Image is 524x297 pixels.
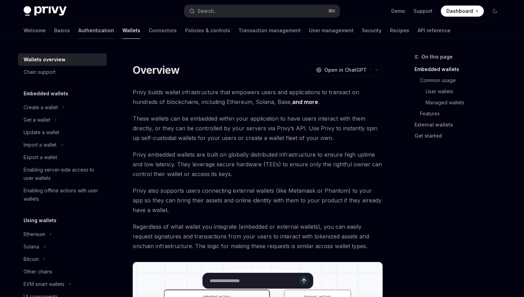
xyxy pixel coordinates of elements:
[149,22,177,39] a: Connectors
[420,75,506,86] a: Common usage
[312,64,371,76] button: Open in ChatGPT
[446,8,473,15] span: Dashboard
[426,86,506,97] a: User wallets
[122,22,140,39] a: Wallets
[441,6,484,17] a: Dashboard
[18,66,107,78] a: Chain support
[133,64,180,76] h1: Overview
[24,216,56,225] h5: Using wallets
[18,151,107,164] a: Export a wallet
[24,68,55,76] div: Chain support
[18,265,107,278] a: Other chains
[426,97,506,108] a: Managed wallets
[184,5,340,17] button: Search...⌘K
[133,222,383,251] span: Regardless of what wallet you integrate (embedded or external wallets), you can easily request si...
[418,22,451,39] a: API reference
[420,108,506,119] a: Features
[292,98,318,106] a: and more
[24,166,103,182] div: Enabling server-side access to user wallets
[390,22,409,39] a: Recipes
[24,153,57,161] div: Export a wallet
[391,8,405,15] a: Demo
[309,22,353,39] a: User management
[299,276,309,286] button: Send message
[24,186,103,203] div: Enabling offline actions with user wallets
[24,128,59,137] div: Update a wallet
[324,67,367,73] span: Open in ChatGPT
[421,53,453,61] span: On this page
[414,119,506,130] a: External wallets
[489,6,500,17] button: Toggle dark mode
[18,126,107,139] a: Update a wallet
[24,22,46,39] a: Welcome
[24,89,68,98] h5: Embedded wallets
[185,22,230,39] a: Policies & controls
[362,22,382,39] a: Security
[414,130,506,141] a: Get started
[413,8,433,15] a: Support
[24,141,56,149] div: Import a wallet
[414,64,506,75] a: Embedded wallets
[133,87,383,107] span: Privy builds wallet infrastructure that empowers users and applications to transact on hundreds o...
[24,268,52,276] div: Other chains
[24,280,64,288] div: EVM smart wallets
[24,6,67,16] img: dark logo
[24,243,39,251] div: Solana
[78,22,114,39] a: Authentication
[18,164,107,184] a: Enabling server-side access to user wallets
[24,55,65,64] div: Wallets overview
[133,114,383,143] span: These wallets can be embedded within your application to have users interact with them directly, ...
[18,184,107,205] a: Enabling offline actions with user wallets
[328,8,335,14] span: ⌘ K
[133,150,383,179] span: Privy embedded wallets are built on globally distributed infrastructure to ensure high uptime and...
[18,53,107,66] a: Wallets overview
[238,22,301,39] a: Transaction management
[24,116,50,124] div: Get a wallet
[24,230,45,238] div: Ethereum
[198,7,217,15] div: Search...
[24,103,58,112] div: Create a wallet
[24,255,39,263] div: Bitcoin
[54,22,70,39] a: Basics
[133,186,383,215] span: Privy also supports users connecting external wallets (like Metamask or Phantom) to your app so t...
